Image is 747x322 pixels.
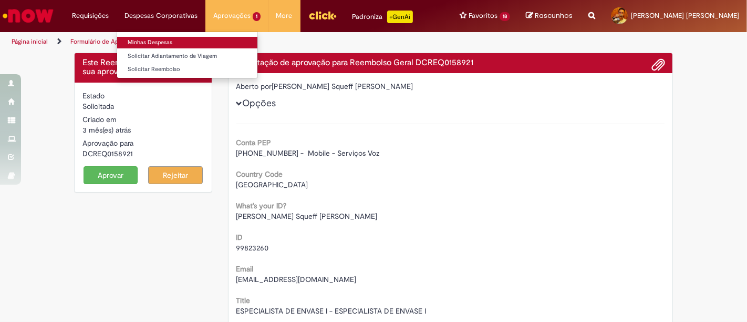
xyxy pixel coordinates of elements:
[124,11,198,21] span: Despesas Corporativas
[236,296,251,305] b: Title
[526,11,573,21] a: Rascunhos
[82,101,204,112] div: Solicitada
[82,114,117,125] label: Criado em
[82,58,204,77] h4: Este Reembolso Geral requer a sua aprovação
[236,201,287,210] b: What's your ID?
[117,64,257,75] a: Solicitar Reembolso
[70,37,142,46] a: Formulário de Aprovação
[82,125,131,135] time: 01/07/2025 15:42:56
[1,5,55,26] img: ServiceNow
[253,12,261,21] span: 1
[276,11,293,21] span: More
[236,212,378,221] span: [PERSON_NAME] Squeff [PERSON_NAME]
[117,37,257,48] a: Minhas Despesas
[82,90,105,101] label: Estado
[72,11,109,21] span: Requisições
[500,12,510,21] span: 18
[213,11,251,21] span: Aprovações
[148,166,203,184] button: Rejeitar
[236,264,254,274] b: Email
[84,166,138,184] button: Aprovar
[236,275,357,284] span: [EMAIL_ADDRESS][DOMAIN_NAME]
[117,32,258,78] ul: Despesas Corporativas
[12,37,48,46] a: Página inicial
[236,169,283,179] b: Country Code
[8,32,490,52] ul: Trilhas de página
[535,11,573,21] span: Rascunhos
[82,148,204,159] div: DCREQ0158921
[308,7,337,23] img: click_logo_yellow_360x200.png
[469,11,497,21] span: Favoritos
[236,233,243,242] b: ID
[236,148,380,158] span: [PHONE_NUMBER] - Mobile - Serviços Voz
[82,125,204,135] div: 01/07/2025 15:42:56
[236,180,308,189] span: [GEOGRAPHIC_DATA]
[82,125,131,135] span: 3 mês(es) atrás
[236,138,272,147] b: Conta PEP
[236,81,272,92] label: Aberto por
[236,81,665,94] div: [PERSON_NAME] Squeff [PERSON_NAME]
[236,243,269,253] span: 99823260
[82,138,133,148] label: Aprovação para
[236,58,665,68] h4: Solicitação de aprovação para Reembolso Geral DCREQ0158921
[387,11,413,23] p: +GenAi
[352,11,413,23] div: Padroniza
[631,11,739,20] span: [PERSON_NAME] [PERSON_NAME]
[117,51,257,62] a: Solicitar Adiantamento de Viagem
[236,306,427,316] span: ESPECIALISTA DE ENVASE I - ESPECIALISTA DE ENVASE I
